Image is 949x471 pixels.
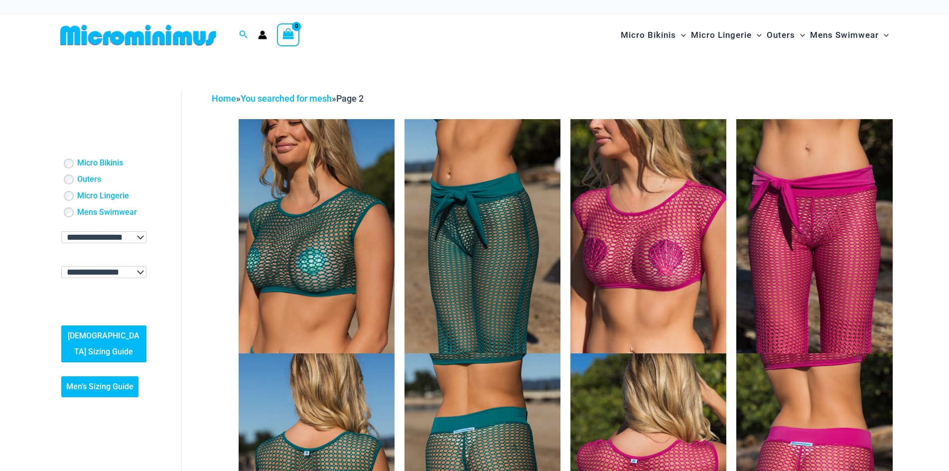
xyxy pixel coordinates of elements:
[56,24,220,46] img: MM SHOP LOGO FLAT
[241,93,332,104] a: You searched for mesh
[767,22,795,48] span: Outers
[61,376,138,397] a: Men’s Sizing Guide
[258,30,267,39] a: Account icon link
[764,20,808,50] a: OutersMenu ToggleMenu Toggle
[405,119,560,353] img: Show Stopper Jade 366 Top 5007 pants 10
[621,22,676,48] span: Micro Bikinis
[676,22,686,48] span: Menu Toggle
[277,23,300,46] a: View Shopping Cart, empty
[239,29,248,41] a: Search icon link
[77,174,101,185] a: Outers
[77,207,137,218] a: Mens Swimwear
[808,20,891,50] a: Mens SwimwearMenu ToggleMenu Toggle
[736,119,892,353] img: Show Stopper Fuchsia 366 Top 5007 pants 09
[617,18,893,52] nav: Site Navigation
[570,119,726,353] img: Show Stopper Fuchsia 366 Top 5007 pants 08
[212,93,236,104] a: Home
[795,22,805,48] span: Menu Toggle
[879,22,889,48] span: Menu Toggle
[810,22,879,48] span: Mens Swimwear
[688,20,764,50] a: Micro LingerieMenu ToggleMenu Toggle
[239,119,395,353] img: Show Stopper Jade 366 Top 5007 pants 09
[77,158,123,168] a: Micro Bikinis
[212,93,364,104] span: » »
[61,231,146,243] select: wpc-taxonomy-pa_fabric-type-745991
[61,325,146,362] a: [DEMOGRAPHIC_DATA] Sizing Guide
[61,266,146,278] select: wpc-taxonomy-pa_color-745992
[336,93,364,104] span: Page 2
[77,191,129,201] a: Micro Lingerie
[691,22,752,48] span: Micro Lingerie
[752,22,762,48] span: Menu Toggle
[618,20,688,50] a: Micro BikinisMenu ToggleMenu Toggle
